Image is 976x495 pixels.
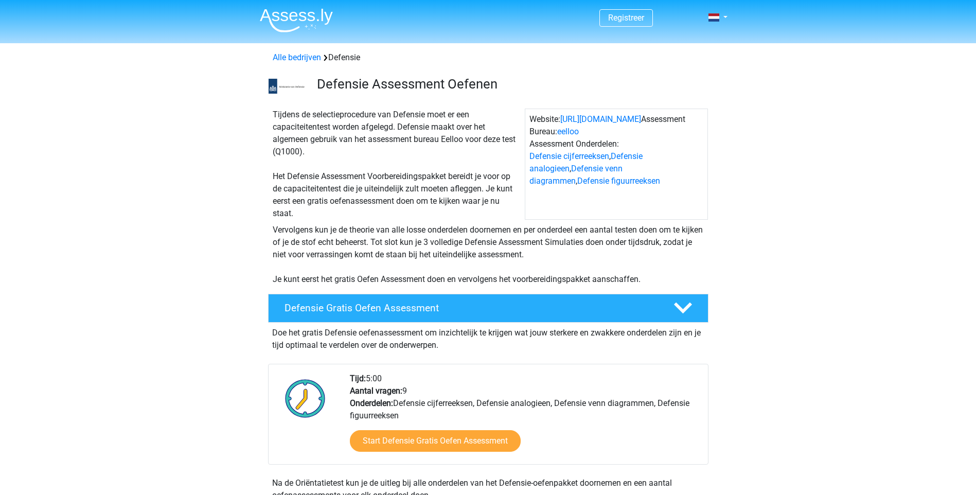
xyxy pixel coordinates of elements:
div: Defensie [269,51,708,64]
img: Assessly [260,8,333,32]
a: Defensie figuurreeksen [577,176,660,186]
h3: Defensie Assessment Oefenen [317,76,700,92]
div: Website: Assessment Bureau: Assessment Onderdelen: , , , [525,109,708,220]
div: 5:00 9 Defensie cijferreeksen, Defensie analogieen, Defensie venn diagrammen, Defensie figuurreeksen [342,373,707,464]
img: Klok [279,373,331,424]
a: [URL][DOMAIN_NAME] [560,114,641,124]
div: Doe het gratis Defensie oefenassessment om inzichtelijk te krijgen wat jouw sterkere en zwakkere ... [268,323,708,351]
a: Registreer [608,13,644,23]
b: Aantal vragen: [350,386,402,396]
a: Defensie analogieen [529,151,643,173]
h4: Defensie Gratis Oefen Assessment [285,302,657,314]
b: Tijd: [350,374,366,383]
a: Defensie Gratis Oefen Assessment [264,294,713,323]
b: Onderdelen: [350,398,393,408]
a: Start Defensie Gratis Oefen Assessment [350,430,521,452]
a: eelloo [557,127,579,136]
a: Defensie venn diagrammen [529,164,623,186]
a: Defensie cijferreeksen [529,151,609,161]
div: Vervolgens kun je de theorie van alle losse onderdelen doornemen en per onderdeel een aantal test... [269,224,708,286]
div: Tijdens de selectieprocedure van Defensie moet er een capaciteitentest worden afgelegd. Defensie ... [269,109,525,220]
a: Alle bedrijven [273,52,321,62]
